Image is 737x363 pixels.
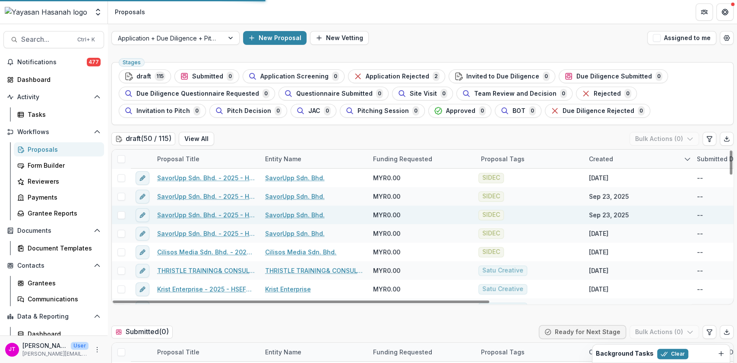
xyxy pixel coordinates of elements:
span: 0 [227,72,234,81]
button: edit [136,264,149,278]
button: New Vetting [310,31,369,45]
button: Export table data [720,132,734,146]
div: Entity Name [260,343,368,361]
h2: draft ( 50 / 115 ) [111,132,175,145]
div: Created [584,150,692,168]
div: -- [697,173,703,182]
button: Open Workflows [3,125,104,139]
div: Proposal Tags [476,150,584,168]
button: Rejected0 [576,87,637,100]
button: Notifications477 [3,55,104,69]
span: Team Review and Decision [474,90,557,97]
div: Tasks [28,110,97,119]
div: Created [584,347,618,357]
div: -- [697,210,703,219]
span: 0 [412,106,419,116]
a: Form Builder [14,158,104,172]
div: [DATE] [589,303,608,312]
div: Funding Requested [368,343,476,361]
div: Created [584,343,692,361]
div: -- [697,229,703,238]
div: Josselyn Tan [9,347,16,352]
div: Payments [28,193,97,202]
span: Invitation to Pitch [136,107,190,115]
div: [DATE] [589,173,608,182]
div: Proposal Tags [476,154,530,163]
button: draft115 [119,69,171,83]
button: Submitted0 [174,69,239,83]
p: [PERSON_NAME] [22,341,67,350]
div: Proposal Tags [476,343,584,361]
button: Due Diligence Questionnaire Requested0 [119,87,275,100]
span: Due Diligence Submitted [576,73,652,80]
button: Clear [657,349,688,359]
span: Activity [17,94,90,101]
span: MYR0.00 [373,173,400,182]
a: THRISTLE TRAINING& CONSULTATION - 2025 - HSEF2025 - Satu Creative [157,266,255,275]
span: 0 [376,89,383,98]
a: Grantee Reports [14,206,104,220]
div: -- [697,303,703,312]
span: draft [136,73,151,80]
span: 0 [624,89,631,98]
span: Application Rejected [366,73,429,80]
span: Due Diligence Questionnaire Requested [136,90,259,97]
button: Invitation to Pitch0 [119,104,206,118]
button: Due Diligence Submitted0 [559,69,668,83]
button: edit [136,245,149,259]
span: MYR0.00 [373,266,400,275]
a: Proposals [14,142,104,156]
a: Cilisos Media Sdn. Bhd. [265,247,336,257]
div: Communications [28,294,97,304]
button: Open Documents [3,224,104,238]
div: Proposal Title [152,150,260,168]
button: edit [136,190,149,203]
span: MYR0.00 [373,192,400,201]
button: Open table manager [720,31,734,45]
span: Workflows [17,128,90,136]
div: Proposals [115,7,145,16]
span: Questionnaire Submitted [296,90,373,97]
span: MYR0.00 [373,247,400,257]
button: JAC0 [291,104,336,118]
span: 0 [638,106,645,116]
div: Funding Requested [368,347,437,357]
div: [DATE] [589,247,608,257]
button: Invited to Due Diligence0 [449,69,555,83]
span: Data & Reporting [17,313,90,320]
div: Dashboard [28,329,97,338]
p: User [71,342,89,350]
button: Open Data & Reporting [3,310,104,323]
a: SavorUpp Sdn. Bhd. [265,173,325,182]
button: Assigned to me [647,31,716,45]
div: Sep 23, 2025 [589,210,629,219]
span: 0 [440,89,447,98]
a: SavorUpp Sdn. Bhd. - 2025 - HSEF2025 - SIDEC [157,173,255,182]
img: Yayasan Hasanah logo [5,7,87,17]
div: Proposal Tags [476,347,530,357]
button: Application Screening0 [243,69,345,83]
div: [DATE] [589,266,608,275]
div: Entity Name [260,347,307,357]
button: Application Rejected2 [348,69,445,83]
button: View All [179,132,214,146]
button: Open Contacts [3,259,104,272]
a: Cilisos Media Sdn. Bhd. - 2025 - HSEF2025 - SIDEC [157,247,255,257]
span: 477 [87,58,101,66]
div: Form Builder [28,161,97,170]
span: 0 [560,89,567,98]
span: Pitch Decision [227,107,271,115]
button: Pitching Session0 [340,104,425,118]
button: edit [136,282,149,296]
button: New Proposal [243,31,307,45]
div: -- [697,266,703,275]
button: Edit table settings [702,132,716,146]
button: Get Help [716,3,734,21]
span: MYR0.00 [373,229,400,238]
div: -- [697,285,703,294]
span: 0 [332,72,339,81]
span: Application Screening [260,73,329,80]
